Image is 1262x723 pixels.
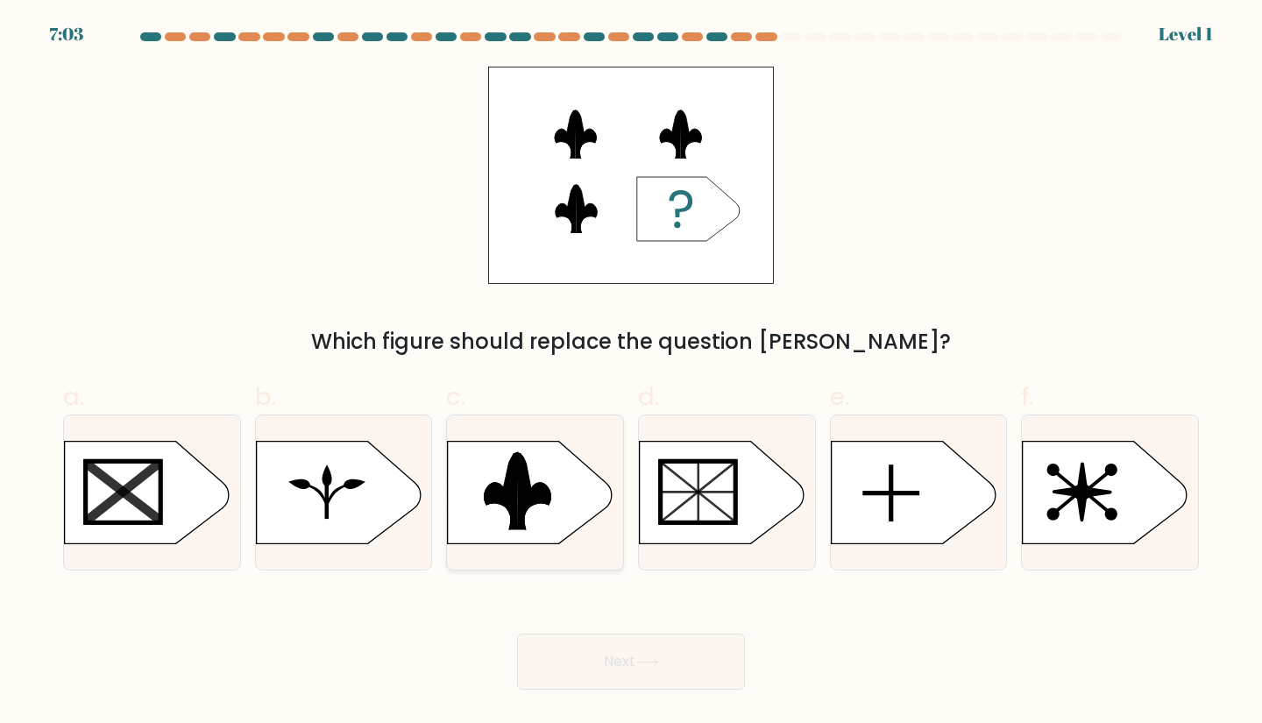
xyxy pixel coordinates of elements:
[74,326,1188,358] div: Which figure should replace the question [PERSON_NAME]?
[638,379,659,414] span: d.
[1021,379,1033,414] span: f.
[830,379,849,414] span: e.
[49,21,83,47] div: 7:03
[446,379,465,414] span: c.
[255,379,276,414] span: b.
[517,634,745,690] button: Next
[1159,21,1213,47] div: Level 1
[63,379,84,414] span: a.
